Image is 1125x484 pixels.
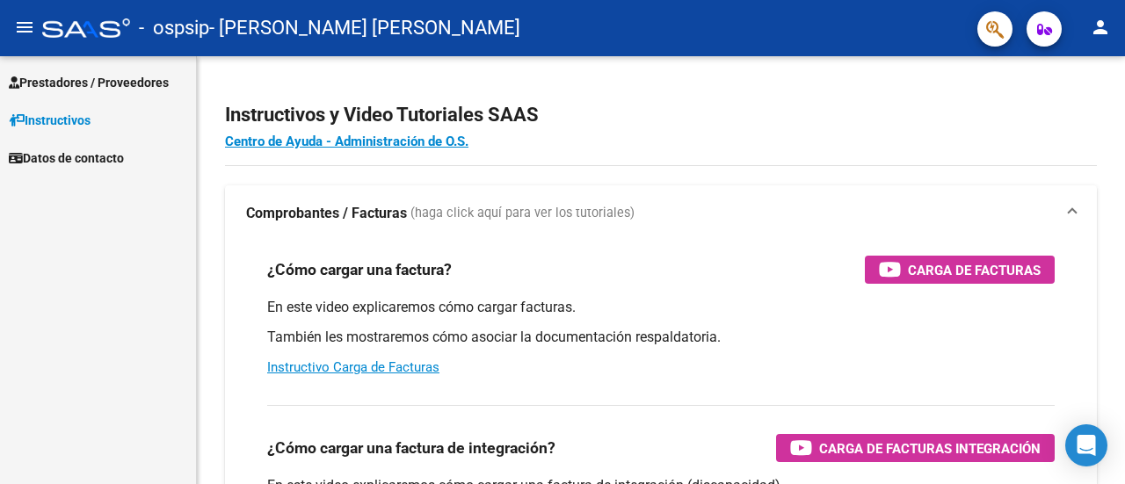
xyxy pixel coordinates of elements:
[267,359,439,375] a: Instructivo Carga de Facturas
[267,298,1055,317] p: En este video explicaremos cómo cargar facturas.
[908,259,1041,281] span: Carga de Facturas
[1090,17,1111,38] mat-icon: person
[9,111,91,130] span: Instructivos
[14,17,35,38] mat-icon: menu
[139,9,209,47] span: - ospsip
[819,437,1041,459] span: Carga de Facturas Integración
[267,257,452,282] h3: ¿Cómo cargar una factura?
[246,204,407,223] strong: Comprobantes / Facturas
[9,148,124,168] span: Datos de contacto
[225,134,468,149] a: Centro de Ayuda - Administración de O.S.
[865,256,1055,284] button: Carga de Facturas
[209,9,520,47] span: - [PERSON_NAME] [PERSON_NAME]
[776,434,1055,462] button: Carga de Facturas Integración
[267,436,555,460] h3: ¿Cómo cargar una factura de integración?
[9,73,169,92] span: Prestadores / Proveedores
[225,185,1097,242] mat-expansion-panel-header: Comprobantes / Facturas (haga click aquí para ver los tutoriales)
[225,98,1097,132] h2: Instructivos y Video Tutoriales SAAS
[410,204,635,223] span: (haga click aquí para ver los tutoriales)
[1065,424,1107,466] div: Open Intercom Messenger
[267,328,1055,347] p: También les mostraremos cómo asociar la documentación respaldatoria.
